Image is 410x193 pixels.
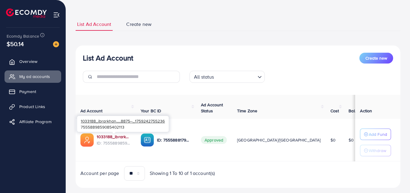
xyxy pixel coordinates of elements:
[19,89,36,95] span: Payment
[126,21,152,28] span: Create new
[80,108,103,114] span: Ad Account
[193,73,215,81] span: All status
[365,55,387,61] span: Create new
[5,70,61,82] a: My ad accounts
[7,39,24,48] span: $50.14
[216,71,255,81] input: Search for option
[7,33,39,39] span: Ecomdy Balance
[5,86,61,98] a: Payment
[237,108,257,114] span: Time Zone
[19,104,45,110] span: Product Links
[6,8,47,18] img: logo
[83,54,133,62] h3: List Ad Account
[80,170,119,177] span: Account per page
[201,136,227,144] span: Approved
[19,58,37,64] span: Overview
[384,166,405,188] iframe: Chat
[360,108,372,114] span: Action
[189,71,265,83] div: Search for option
[19,119,52,125] span: Affiliate Program
[81,118,165,124] span: 1033188_ibrarkhan.....8875--_1759242755236
[5,55,61,67] a: Overview
[330,137,336,143] span: $0
[349,108,365,114] span: Balance
[157,136,191,144] p: ID: 7555888179098861585
[359,53,393,64] button: Create new
[141,133,154,147] img: ic-ba-acc.ded83a64.svg
[53,41,59,47] img: image
[141,108,161,114] span: Your BC ID
[360,145,391,156] button: Withdraw
[77,116,169,132] div: 7555889859085402113
[5,101,61,113] a: Product Links
[330,108,339,114] span: Cost
[5,116,61,128] a: Affiliate Program
[369,147,386,154] p: Withdraw
[53,11,60,18] img: menu
[77,21,111,28] span: List Ad Account
[97,140,131,146] span: ID: 7555889859085402113
[369,131,387,138] p: Add Fund
[349,137,354,143] span: $0
[237,137,321,143] span: [GEOGRAPHIC_DATA]/[GEOGRAPHIC_DATA]
[80,133,94,147] img: ic-ads-acc.e4c84228.svg
[150,170,215,177] span: Showing 1 To 10 of 1 account(s)
[360,129,391,140] button: Add Fund
[19,73,50,79] span: My ad accounts
[201,102,223,114] span: Ad Account Status
[97,134,131,140] a: 1033188_ibrarkhan.....8875--_1759242755236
